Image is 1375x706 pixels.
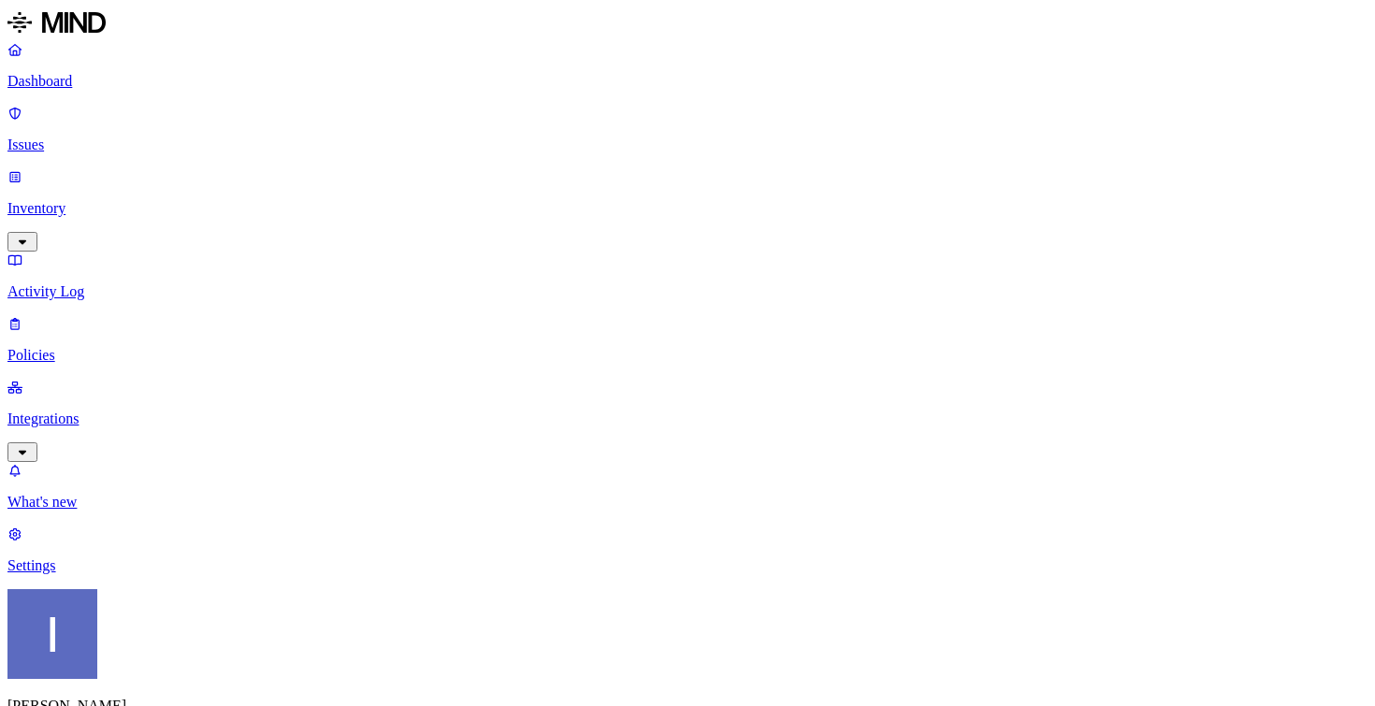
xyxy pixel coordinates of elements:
[7,168,1368,249] a: Inventory
[7,41,1368,90] a: Dashboard
[7,494,1368,511] p: What's new
[7,137,1368,153] p: Issues
[7,73,1368,90] p: Dashboard
[7,526,1368,574] a: Settings
[7,411,1368,427] p: Integrations
[7,315,1368,364] a: Policies
[7,283,1368,300] p: Activity Log
[7,200,1368,217] p: Inventory
[7,589,97,679] img: Itai Schwartz
[7,379,1368,459] a: Integrations
[7,557,1368,574] p: Settings
[7,7,106,37] img: MIND
[7,347,1368,364] p: Policies
[7,462,1368,511] a: What's new
[7,252,1368,300] a: Activity Log
[7,105,1368,153] a: Issues
[7,7,1368,41] a: MIND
